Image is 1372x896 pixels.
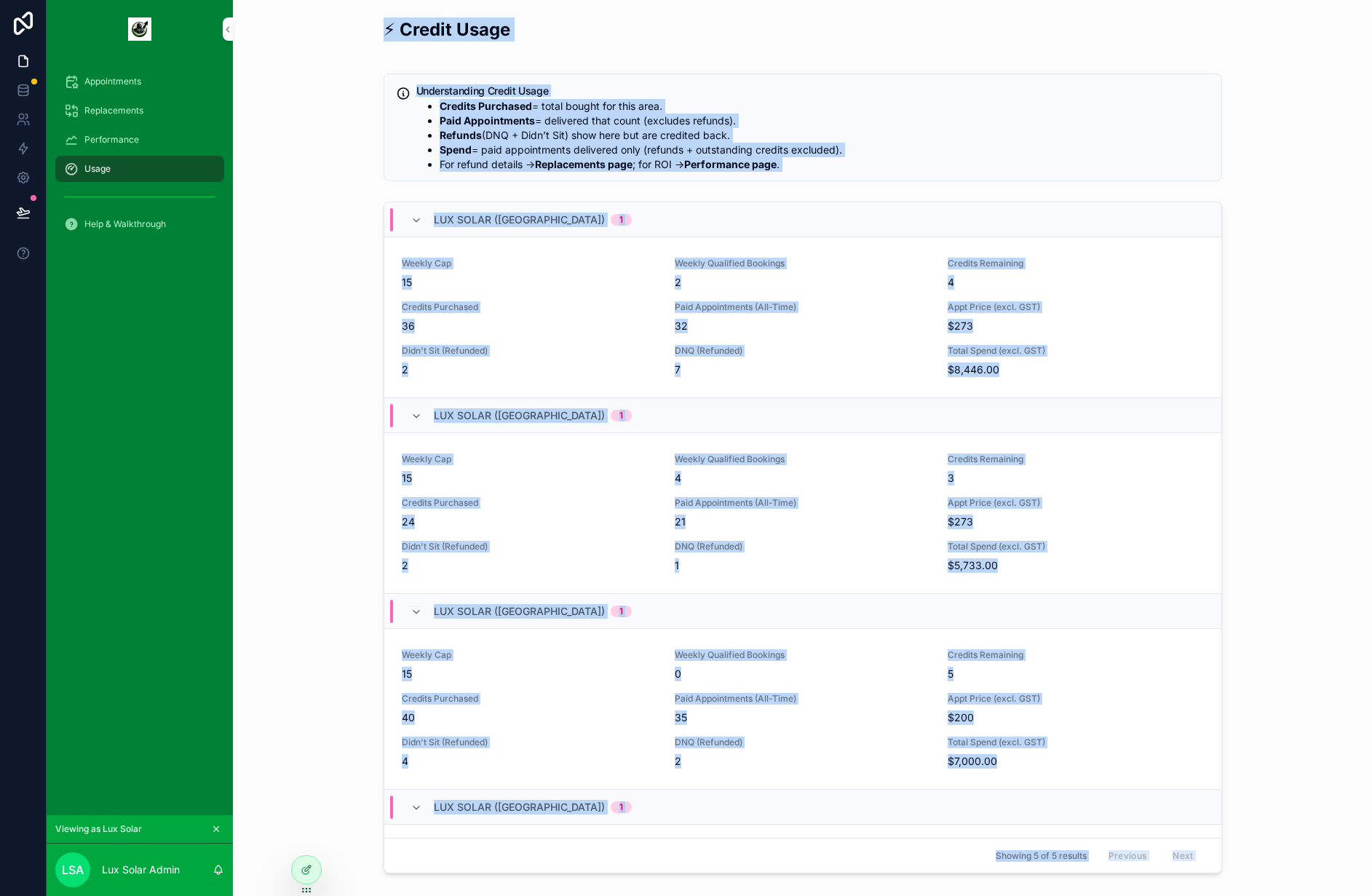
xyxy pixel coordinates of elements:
li: = total bought for this area. [440,99,1210,114]
strong: Performance page [684,158,777,170]
span: 15 [402,667,657,681]
span: Appt Price (excl. GST) [948,497,1203,509]
span: 4 [402,754,657,769]
img: App logo [128,17,151,41]
p: Lux Solar Admin [102,863,180,877]
span: DNQ (Refunded) [675,345,930,357]
strong: Replacements page [535,158,633,170]
span: Lux Solar ([GEOGRAPHIC_DATA]) [434,408,605,423]
span: 15 [402,471,657,485]
span: Weekly Cap [402,258,657,269]
span: $7,000.00 [948,754,1203,769]
span: Total Spend (excl. GST) [948,541,1203,552]
li: = paid appointments delivered only (refunds + outstanding credits excluded). [440,143,1210,157]
a: Replacements [55,98,224,124]
span: Paid Appointments (All-Time) [675,301,930,313]
span: Weekly Cap [402,453,657,465]
li: (DNQ + Didn’t Sit) show here but are credited back. [440,128,1210,143]
span: Appt Price (excl. GST) [948,301,1203,313]
span: 4 [675,471,930,485]
span: 40 [402,710,657,725]
span: Didn't Sit (Refunded) [402,345,657,357]
span: Showing 5 of 5 results [996,850,1087,862]
span: Credits Purchased [402,301,657,313]
span: 3 [948,471,1203,485]
span: $273 [948,515,1203,529]
span: Appt Price (excl. GST) [948,693,1203,705]
span: 0 [675,667,930,681]
div: 1 [619,801,623,813]
span: Help & Walkthrough [84,218,166,230]
span: Paid Appointments (All-Time) [675,497,930,509]
span: Weekly Cap [402,649,657,661]
strong: Spend [440,143,472,156]
span: 2 [675,754,930,769]
span: Replacements [84,105,143,116]
span: 21 [675,515,930,529]
span: Didn't Sit (Refunded) [402,737,657,748]
a: Help & Walkthrough [55,211,224,237]
span: 5 [948,667,1203,681]
span: 2 [402,558,657,573]
a: Appointments [55,68,224,95]
span: Lux Solar ([GEOGRAPHIC_DATA]) [434,213,605,227]
span: 24 [402,515,657,529]
span: Performance [84,134,139,146]
div: 1 [619,410,623,421]
span: 2 [402,362,657,377]
span: Weekly Qualified Bookings [675,453,930,465]
li: For refund details → ; for ROI → . [440,157,1210,172]
h5: Understanding Credit Usage [416,86,1210,96]
a: Usage [55,156,224,182]
span: Credits Remaining [948,258,1203,269]
span: Paid Appointments (All-Time) [675,693,930,705]
span: 35 [675,710,930,725]
span: Total Spend (excl. GST) [948,345,1203,357]
span: Total Spend (excl. GST) [948,737,1203,748]
span: 32 [675,319,930,333]
a: Performance [55,127,224,153]
li: = delivered that count (excludes refunds). [440,114,1210,128]
span: LSA [62,861,84,879]
span: 36 [402,319,657,333]
span: 7 [675,362,930,377]
span: $5,733.00 [948,558,1203,573]
span: 2 [675,275,930,290]
span: Didn't Sit (Refunded) [402,541,657,552]
span: Viewing as Lux Solar [55,823,142,835]
span: $8,446.00 [948,362,1203,377]
span: DNQ (Refunded) [675,541,930,552]
strong: Paid Appointments [440,114,535,127]
span: 4 [948,275,1203,290]
span: Credits Purchased [402,693,657,705]
span: Weekly Qualified Bookings [675,258,930,269]
div: 1 [619,606,623,617]
span: Credits Remaining [948,453,1203,465]
span: 15 [402,275,657,290]
span: $200 [948,710,1203,725]
div: - **Credits Purchased** = total bought for this area. - **Paid Appointments** = delivered that co... [416,99,1210,172]
span: Weekly Qualified Bookings [675,649,930,661]
span: Credits Remaining [948,649,1203,661]
span: Appointments [84,76,141,87]
strong: Refunds [440,129,482,141]
span: $273 [948,319,1203,333]
strong: Credits Purchased [440,100,532,112]
span: 1 [675,558,930,573]
div: scrollable content [47,58,233,256]
span: DNQ (Refunded) [675,737,930,748]
span: Usage [84,163,111,175]
span: Credits Purchased [402,497,657,509]
span: Lux Solar ([GEOGRAPHIC_DATA]) [434,800,605,814]
span: Lux Solar ([GEOGRAPHIC_DATA]) [434,604,605,619]
h2: ⚡ Credit Usage [384,17,1222,41]
div: 1 [619,214,623,226]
